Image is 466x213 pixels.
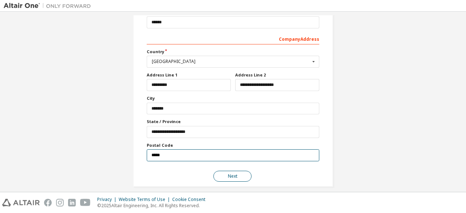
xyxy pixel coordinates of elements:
[119,197,172,202] div: Website Terms of Use
[56,199,64,206] img: instagram.svg
[147,72,231,78] label: Address Line 1
[152,59,310,64] div: [GEOGRAPHIC_DATA]
[147,33,319,44] div: Company Address
[213,171,252,182] button: Next
[147,119,319,125] label: State / Province
[2,199,40,206] img: altair_logo.svg
[68,199,76,206] img: linkedin.svg
[235,72,319,78] label: Address Line 2
[97,202,210,209] p: © 2025 Altair Engineering, Inc. All Rights Reserved.
[147,95,319,101] label: City
[80,199,91,206] img: youtube.svg
[97,197,119,202] div: Privacy
[44,199,52,206] img: facebook.svg
[172,197,210,202] div: Cookie Consent
[147,49,319,55] label: Country
[4,2,95,9] img: Altair One
[147,142,319,148] label: Postal Code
